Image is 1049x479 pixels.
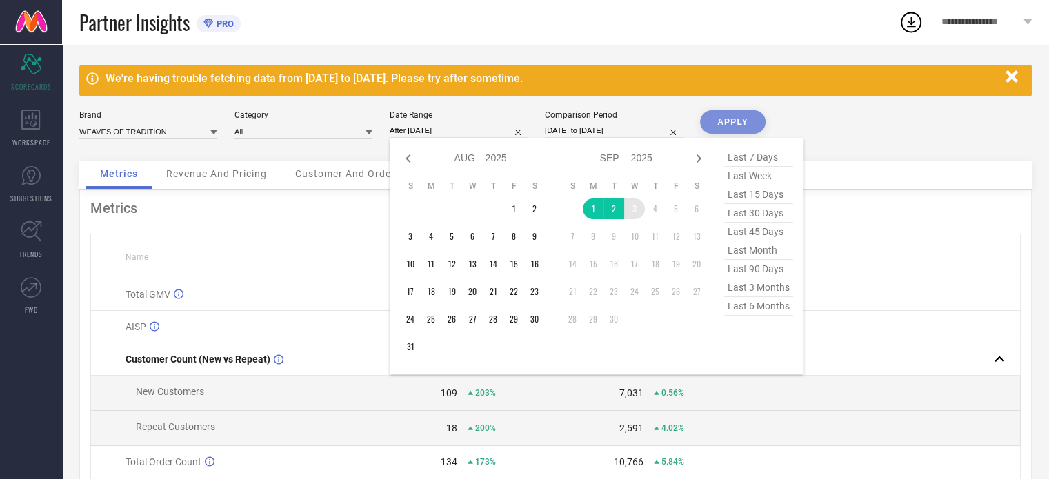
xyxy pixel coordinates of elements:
span: Customer And Orders [295,168,401,179]
input: Select comparison period [545,123,683,138]
span: Total Order Count [126,456,201,467]
th: Thursday [645,181,666,192]
th: Tuesday [603,181,624,192]
td: Fri Aug 01 2025 [503,198,524,219]
td: Tue Sep 16 2025 [603,254,624,274]
span: Name [126,252,148,262]
td: Mon Sep 08 2025 [583,226,603,247]
div: 7,031 [619,387,643,398]
td: Sat Aug 30 2025 [524,309,545,329]
div: Date Range [390,110,528,120]
span: AISP [126,321,146,332]
td: Tue Aug 12 2025 [441,254,462,274]
span: last 90 days [724,260,793,278]
td: Fri Sep 12 2025 [666,226,686,247]
td: Fri Sep 19 2025 [666,254,686,274]
td: Wed Sep 24 2025 [624,281,645,302]
th: Sunday [400,181,421,192]
td: Tue Aug 19 2025 [441,281,462,302]
span: Customer Count (New vs Repeat) [126,354,270,365]
th: Sunday [562,181,583,192]
td: Fri Sep 26 2025 [666,281,686,302]
span: Total GMV [126,289,170,300]
div: Metrics [90,200,1021,216]
span: 5.84% [661,457,684,467]
td: Sun Aug 03 2025 [400,226,421,247]
td: Thu Aug 28 2025 [483,309,503,329]
span: last 3 months [724,278,793,297]
span: PRO [213,19,234,29]
td: Wed Sep 03 2025 [624,198,645,219]
div: 109 [441,387,457,398]
td: Fri Aug 08 2025 [503,226,524,247]
td: Sun Aug 31 2025 [400,336,421,357]
td: Sat Aug 16 2025 [524,254,545,274]
span: last 45 days [724,223,793,241]
td: Thu Sep 04 2025 [645,198,666,219]
td: Wed Aug 27 2025 [462,309,483,329]
td: Wed Sep 10 2025 [624,226,645,247]
span: Repeat Customers [136,421,215,432]
span: Metrics [100,168,138,179]
span: last 15 days [724,185,793,204]
span: WORKSPACE [12,137,50,147]
td: Tue Aug 05 2025 [441,226,462,247]
td: Mon Aug 04 2025 [421,226,441,247]
span: last week [724,167,793,185]
td: Mon Sep 01 2025 [583,198,603,219]
span: SCORECARDS [11,81,52,92]
div: Comparison Period [545,110,683,120]
td: Wed Aug 20 2025 [462,281,483,302]
th: Monday [583,181,603,192]
div: Category [234,110,372,120]
td: Fri Aug 29 2025 [503,309,524,329]
span: 0.56% [661,388,684,398]
td: Sat Sep 06 2025 [686,198,707,219]
td: Sat Sep 27 2025 [686,281,707,302]
td: Wed Sep 17 2025 [624,254,645,274]
td: Sun Sep 07 2025 [562,226,583,247]
div: Previous month [400,150,417,167]
td: Sun Sep 28 2025 [562,309,583,329]
td: Tue Sep 30 2025 [603,309,624,329]
span: FWD [25,305,38,315]
td: Fri Aug 15 2025 [503,254,524,274]
td: Sat Aug 23 2025 [524,281,545,302]
div: Brand [79,110,217,120]
td: Thu Aug 21 2025 [483,281,503,302]
span: 4.02% [661,423,684,433]
div: 134 [441,456,457,467]
td: Wed Aug 06 2025 [462,226,483,247]
div: 18 [446,422,457,434]
td: Fri Sep 05 2025 [666,198,686,219]
td: Sun Aug 17 2025 [400,281,421,302]
td: Thu Sep 18 2025 [645,254,666,274]
td: Thu Sep 25 2025 [645,281,666,302]
th: Thursday [483,181,503,192]
td: Sun Aug 10 2025 [400,254,421,274]
th: Friday [503,181,524,192]
td: Sun Sep 21 2025 [562,281,583,302]
span: last 7 days [724,148,793,167]
div: Open download list [899,10,923,34]
span: last month [724,241,793,260]
span: 203% [475,388,496,398]
td: Sat Sep 20 2025 [686,254,707,274]
span: last 6 months [724,297,793,316]
td: Tue Sep 23 2025 [603,281,624,302]
td: Mon Sep 15 2025 [583,254,603,274]
td: Mon Sep 22 2025 [583,281,603,302]
td: Mon Aug 18 2025 [421,281,441,302]
div: Next month [690,150,707,167]
td: Tue Sep 09 2025 [603,226,624,247]
th: Friday [666,181,686,192]
td: Thu Aug 07 2025 [483,226,503,247]
div: 2,591 [619,422,643,434]
td: Tue Aug 26 2025 [441,309,462,329]
span: SUGGESTIONS [10,193,52,203]
div: We're having trouble fetching data from [DATE] to [DATE]. Please try after sometime. [106,72,999,85]
th: Monday [421,181,441,192]
div: 10,766 [614,456,643,467]
span: last 30 days [724,204,793,223]
th: Tuesday [441,181,462,192]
